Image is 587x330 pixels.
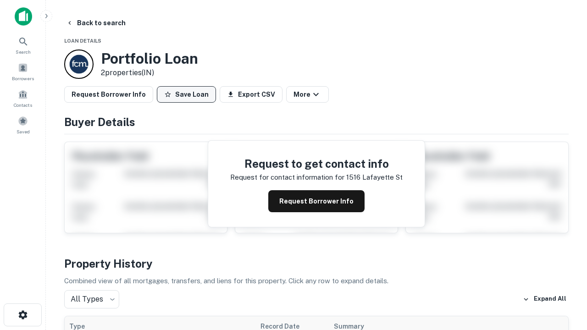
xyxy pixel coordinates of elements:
button: Expand All [521,292,569,306]
span: Borrowers [12,75,34,82]
p: 2 properties (IN) [101,67,198,78]
button: Request Borrower Info [64,86,153,103]
img: capitalize-icon.png [15,7,32,26]
h4: Property History [64,255,569,272]
a: Borrowers [3,59,43,84]
a: Saved [3,112,43,137]
div: All Types [64,290,119,308]
p: Request for contact information for [230,172,344,183]
button: Export CSV [220,86,282,103]
iframe: Chat Widget [541,257,587,301]
button: Request Borrower Info [268,190,365,212]
span: Contacts [14,101,32,109]
h4: Buyer Details [64,114,569,130]
button: Save Loan [157,86,216,103]
h3: Portfolio Loan [101,50,198,67]
button: More [286,86,329,103]
button: Back to search [62,15,129,31]
a: Contacts [3,86,43,110]
p: Combined view of all mortgages, transfers, and liens for this property. Click any row to expand d... [64,275,569,286]
h4: Request to get contact info [230,155,403,172]
span: Search [16,48,31,55]
span: Loan Details [64,38,101,44]
p: 1516 lafayette st [346,172,403,183]
a: Search [3,33,43,57]
span: Saved [17,128,30,135]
